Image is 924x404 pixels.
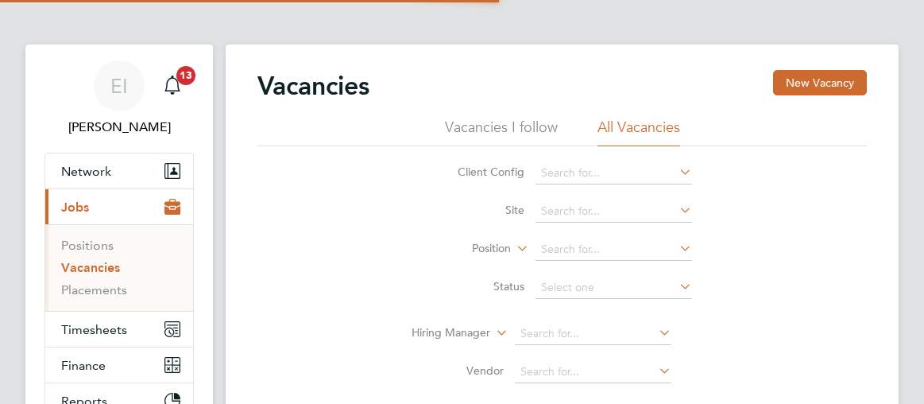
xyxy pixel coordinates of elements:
button: New Vacancy [773,70,867,95]
a: Vacancies [61,260,120,275]
button: Timesheets [45,312,193,347]
li: Vacancies I follow [445,118,558,146]
span: Jobs [61,200,89,215]
input: Search for... [535,162,692,185]
label: Client Config [433,165,524,179]
input: Search for... [515,361,671,383]
input: Search for... [535,200,692,223]
label: Site [433,203,524,217]
span: EI [110,76,128,96]
button: Jobs [45,189,193,224]
a: 13 [157,60,188,111]
a: Placements [61,282,127,297]
li: All Vacancies [597,118,680,146]
label: Status [433,279,524,293]
a: Positions [61,238,114,253]
button: Finance [45,348,193,383]
h2: Vacancies [257,70,369,102]
span: Timesheets [61,322,127,337]
input: Select one [535,277,692,299]
span: Network [61,164,111,179]
input: Search for... [515,323,671,345]
input: Search for... [535,239,692,261]
span: Finance [61,358,106,373]
span: 13 [176,66,195,85]
button: Network [45,153,193,188]
label: Position [419,241,511,257]
div: Jobs [45,224,193,311]
label: Vendor [412,363,504,378]
a: EI[PERSON_NAME] [44,60,194,137]
span: Esther Isaac [44,118,194,137]
label: Hiring Manager [399,325,490,341]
